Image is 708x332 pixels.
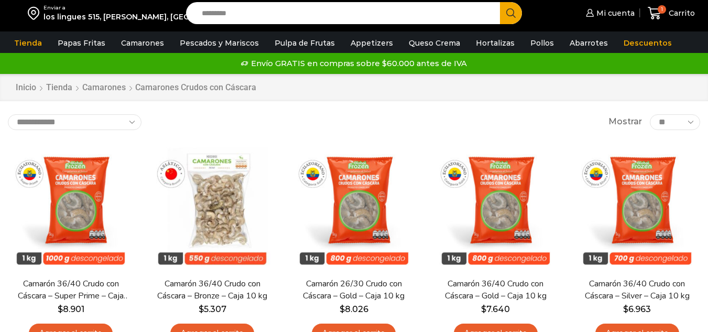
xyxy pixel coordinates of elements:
[43,12,252,22] div: los lingues 515, [PERSON_NAME], [GEOGRAPHIC_DATA]
[481,304,510,314] bdi: 7.640
[618,33,677,53] a: Descuentos
[58,304,84,314] bdi: 8.901
[58,304,63,314] span: $
[666,8,695,18] span: Carrito
[404,33,465,53] a: Queso Crema
[645,1,698,26] a: 1 Carrito
[623,304,651,314] bdi: 6.963
[82,82,126,94] a: Camarones
[345,33,398,53] a: Appetizers
[15,82,37,94] a: Inicio
[43,4,252,12] div: Enviar a
[52,33,111,53] a: Papas Fritas
[340,304,368,314] bdi: 8.026
[297,278,410,302] a: Camarón 26/30 Crudo con Cáscara – Gold – Caja 10 kg
[481,304,486,314] span: $
[525,33,559,53] a: Pollos
[564,33,613,53] a: Abarrotes
[583,3,635,24] a: Mi cuenta
[28,4,43,22] img: address-field-icon.svg
[340,304,345,314] span: $
[439,278,552,302] a: Camarón 36/40 Crudo con Cáscara – Gold – Caja 10 kg
[471,33,520,53] a: Hortalizas
[9,33,47,53] a: Tienda
[581,278,694,302] a: Camarón 36/40 Crudo con Cáscara – Silver – Caja 10 kg
[269,33,340,53] a: Pulpa de Frutas
[658,5,666,14] span: 1
[46,82,73,94] a: Tienda
[199,304,204,314] span: $
[608,116,642,128] span: Mostrar
[8,114,141,130] select: Pedido de la tienda
[14,278,127,302] a: Camarón 36/40 Crudo con Cáscara – Super Prime – Caja 10 kg
[500,2,522,24] button: Search button
[15,82,256,94] nav: Breadcrumb
[594,8,635,18] span: Mi cuenta
[116,33,169,53] a: Camarones
[199,304,226,314] bdi: 5.307
[156,278,269,302] a: Camarón 36/40 Crudo con Cáscara – Bronze – Caja 10 kg
[175,33,264,53] a: Pescados y Mariscos
[135,82,256,92] h1: Camarones Crudos con Cáscara
[623,304,628,314] span: $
